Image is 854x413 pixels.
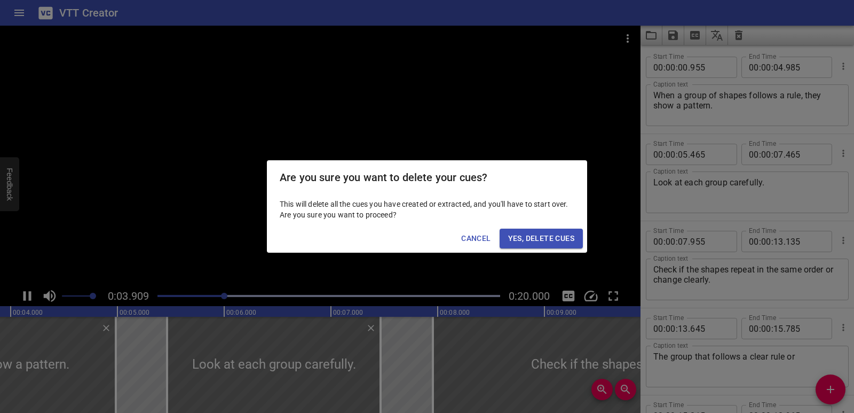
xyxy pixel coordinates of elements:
span: Yes, Delete Cues [508,232,574,245]
span: Cancel [461,232,491,245]
h2: Are you sure you want to delete your cues? [280,169,574,186]
button: Cancel [457,229,495,248]
button: Yes, Delete Cues [500,229,583,248]
div: This will delete all the cues you have created or extracted, and you'll have to start over. Are y... [267,194,587,224]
